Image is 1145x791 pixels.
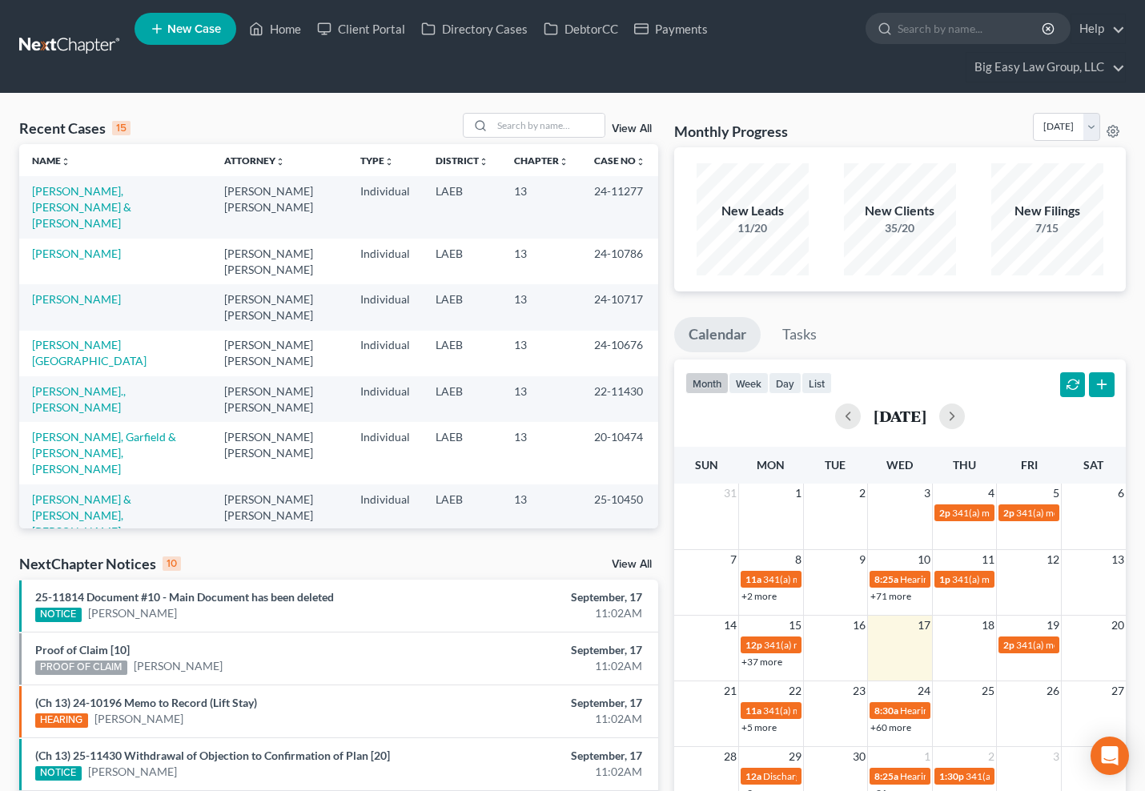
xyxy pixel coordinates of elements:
[1116,484,1126,503] span: 6
[764,639,918,651] span: 341(a) meeting for [PERSON_NAME]
[413,14,536,43] a: Directory Cases
[952,507,1107,519] span: 341(a) meeting for [PERSON_NAME]
[793,550,803,569] span: 8
[581,331,658,376] td: 24-10676
[695,458,718,472] span: Sun
[348,176,423,238] td: Individual
[980,550,996,569] span: 11
[309,14,413,43] a: Client Portal
[348,376,423,422] td: Individual
[722,616,738,635] span: 14
[916,550,932,569] span: 10
[612,559,652,570] a: View All
[966,53,1125,82] a: Big Easy Law Group, LLC
[360,155,394,167] a: Typeunfold_more
[697,202,809,220] div: New Leads
[729,372,769,394] button: week
[211,331,348,376] td: [PERSON_NAME] [PERSON_NAME]
[1003,507,1014,519] span: 2p
[536,14,626,43] a: DebtorCC
[844,202,956,220] div: New Clients
[61,157,70,167] i: unfold_more
[787,747,803,766] span: 29
[88,605,177,621] a: [PERSON_NAME]
[980,681,996,701] span: 25
[1051,747,1061,766] span: 3
[211,484,348,546] td: [PERSON_NAME] [PERSON_NAME]
[851,747,867,766] span: 30
[939,507,950,519] span: 2p
[211,284,348,330] td: [PERSON_NAME] [PERSON_NAME]
[594,155,645,167] a: Case Nounfold_more
[348,484,423,546] td: Individual
[1045,550,1061,569] span: 12
[451,695,642,711] div: September, 17
[636,157,645,167] i: unfold_more
[685,372,729,394] button: month
[722,747,738,766] span: 28
[722,484,738,503] span: 31
[870,590,911,602] a: +71 more
[986,484,996,503] span: 4
[729,550,738,569] span: 7
[501,376,581,422] td: 13
[423,331,501,376] td: LAEB
[745,770,761,782] span: 12a
[35,696,257,709] a: (Ch 13) 24-10196 Memo to Record (Lift Stay)
[581,422,658,484] td: 20-10474
[1045,616,1061,635] span: 19
[741,721,777,733] a: +5 more
[501,484,581,546] td: 13
[492,114,605,137] input: Search by name...
[745,573,761,585] span: 11a
[939,573,950,585] span: 1p
[787,681,803,701] span: 22
[167,23,221,35] span: New Case
[451,589,642,605] div: September, 17
[32,384,126,414] a: [PERSON_NAME]., [PERSON_NAME]
[514,155,568,167] a: Chapterunfold_more
[1110,616,1126,635] span: 20
[423,484,501,546] td: LAEB
[626,14,716,43] a: Payments
[19,554,181,573] div: NextChapter Notices
[952,573,1107,585] span: 341(a) meeting for [PERSON_NAME]
[32,492,131,538] a: [PERSON_NAME] & [PERSON_NAME], [PERSON_NAME]
[501,422,581,484] td: 13
[32,247,121,260] a: [PERSON_NAME]
[612,123,652,135] a: View All
[559,157,568,167] i: unfold_more
[1021,458,1038,472] span: Fri
[35,749,390,762] a: (Ch 13) 25-11430 Withdrawal of Objection to Confirmation of Plan [20]
[211,422,348,484] td: [PERSON_NAME] [PERSON_NAME]
[241,14,309,43] a: Home
[32,155,70,167] a: Nameunfold_more
[745,639,762,651] span: 12p
[697,220,809,236] div: 11/20
[1003,639,1014,651] span: 2p
[501,239,581,284] td: 13
[900,573,1025,585] span: Hearing for [PERSON_NAME]
[348,422,423,484] td: Individual
[451,642,642,658] div: September, 17
[898,14,1044,43] input: Search by name...
[874,770,898,782] span: 8:25a
[1110,681,1126,701] span: 27
[874,573,898,585] span: 8:25a
[966,770,1120,782] span: 341(a) meeting for [PERSON_NAME]
[939,770,964,782] span: 1:30p
[479,157,488,167] i: unfold_more
[858,484,867,503] span: 2
[348,331,423,376] td: Individual
[980,616,996,635] span: 18
[163,556,181,571] div: 10
[348,239,423,284] td: Individual
[501,176,581,238] td: 13
[986,747,996,766] span: 2
[35,766,82,781] div: NOTICE
[211,239,348,284] td: [PERSON_NAME] [PERSON_NAME]
[922,747,932,766] span: 1
[916,616,932,635] span: 17
[991,220,1103,236] div: 7/15
[134,658,223,674] a: [PERSON_NAME]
